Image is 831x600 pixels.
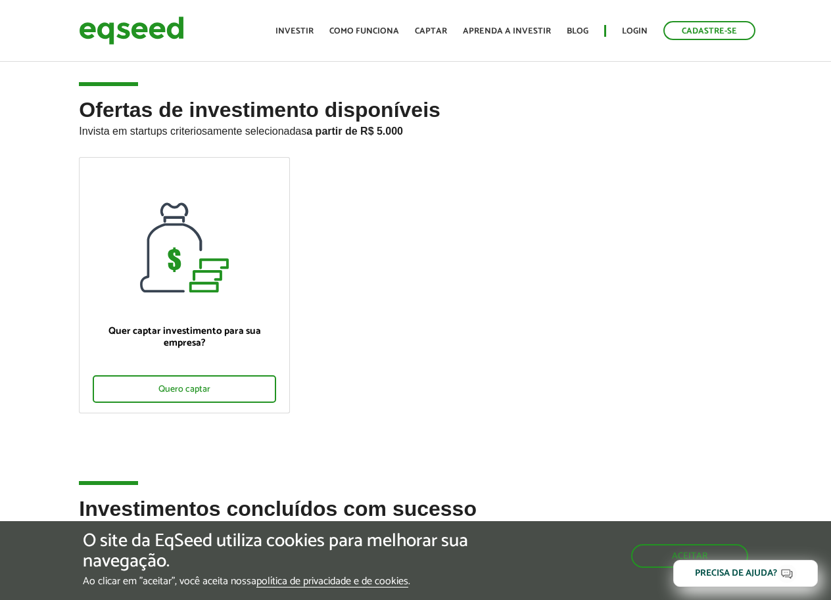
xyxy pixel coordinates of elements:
[329,27,399,35] a: Como funciona
[93,325,276,349] p: Quer captar investimento para sua empresa?
[79,122,751,137] p: Invista em startups criteriosamente selecionadas
[663,21,755,40] a: Cadastre-se
[567,27,588,35] a: Blog
[463,27,551,35] a: Aprenda a investir
[415,27,447,35] a: Captar
[306,126,403,137] strong: a partir de R$ 5.000
[79,99,751,157] h2: Ofertas de investimento disponíveis
[622,27,648,35] a: Login
[256,576,408,588] a: política de privacidade e de cookies
[83,575,482,588] p: Ao clicar em "aceitar", você aceita nossa .
[83,531,482,572] h5: O site da EqSeed utiliza cookies para melhorar sua navegação.
[79,13,184,48] img: EqSeed
[79,157,290,413] a: Quer captar investimento para sua empresa? Quero captar
[275,27,314,35] a: Investir
[631,544,748,568] button: Aceitar
[93,375,276,403] div: Quero captar
[79,497,751,540] h2: Investimentos concluídos com sucesso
